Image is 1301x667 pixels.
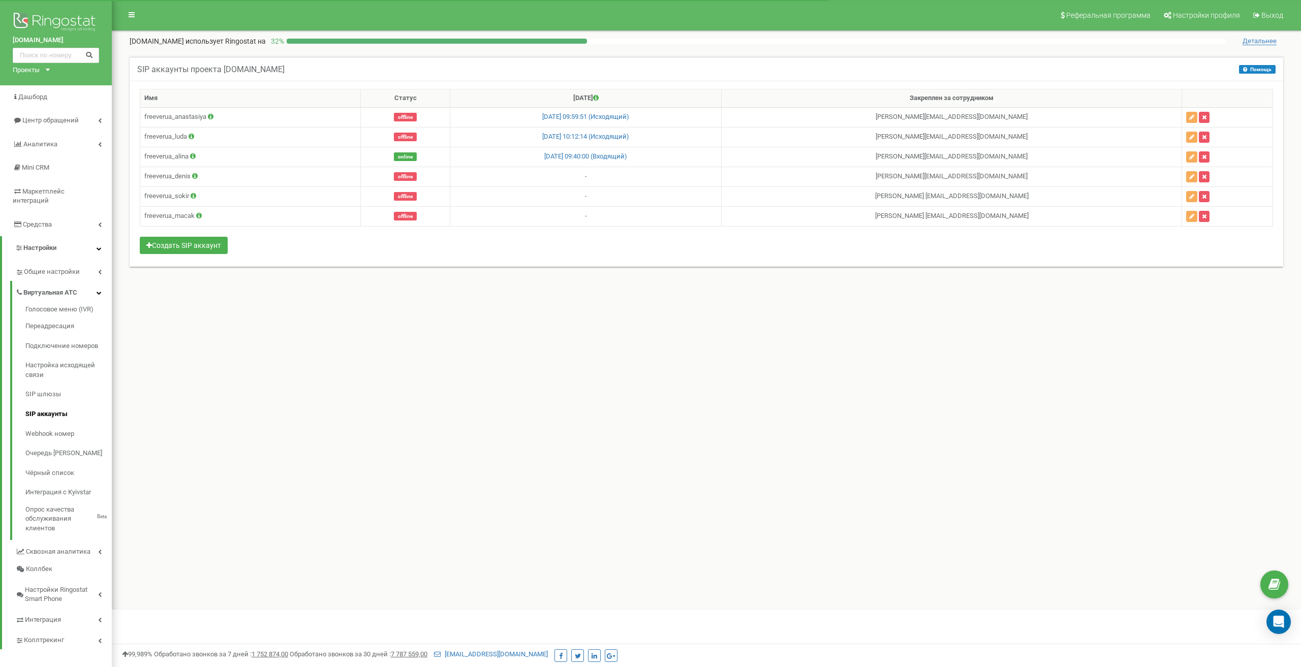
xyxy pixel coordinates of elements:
span: Настройки профиля [1173,11,1240,19]
td: - [450,186,722,206]
td: [PERSON_NAME] [EMAIL_ADDRESS][DOMAIN_NAME] [722,107,1182,127]
td: freeverua_alina [140,147,361,167]
span: offline [394,212,417,220]
a: Голосовое меню (IVR) [25,305,112,317]
a: [DATE] 10:12:14 (Исходящий) [542,133,629,140]
a: Переадресация [25,316,112,336]
span: online [394,152,417,161]
td: [PERSON_NAME] [EMAIL_ADDRESS][DOMAIN_NAME] [722,167,1182,186]
span: Настройки [23,244,56,251]
span: Mini CRM [22,164,49,171]
span: Средства [23,220,52,228]
a: Общие настройки [15,260,112,281]
span: Центр обращений [22,116,79,124]
span: Детальнее [1243,37,1277,45]
td: freeverua_macak [140,206,361,226]
span: offline [394,113,417,121]
td: [PERSON_NAME] [EMAIL_ADDRESS][DOMAIN_NAME] [722,206,1182,226]
p: 32 % [266,36,287,46]
span: Виртуальная АТС [23,288,77,298]
a: Webhook номер [25,424,112,444]
th: [DATE] [450,89,722,108]
span: Коллбек [26,564,52,574]
span: offline [394,172,417,181]
span: offline [394,133,417,141]
td: - [450,206,722,226]
a: Настройка исходящей связи [25,356,112,385]
a: Чёрный список [25,463,112,483]
th: Статус [361,89,450,108]
td: freeverua_denis [140,167,361,186]
a: Интеграция с Kyivstar [25,483,112,502]
td: freeverua_sokir [140,186,361,206]
a: Виртуальная АТС [15,281,112,302]
a: [DATE] 09:59:51 (Исходящий) [542,113,629,120]
a: [DATE] 09:40:00 (Входящий) [544,152,627,160]
button: Редактировать [1186,211,1197,222]
button: Создать SIP аккаунт [140,237,228,254]
span: Сквозная аналитика [26,547,90,557]
span: использует Ringostat на [185,37,266,45]
a: Сквозная аналитика [15,540,112,561]
td: [PERSON_NAME] [EMAIL_ADDRESS][DOMAIN_NAME] [722,186,1182,206]
span: Выход [1261,11,1283,19]
a: Настройки Ringostat Smart Phone [15,578,112,608]
div: Проекты [13,66,40,75]
a: Опрос качества обслуживания клиентовBeta [25,502,112,533]
p: [DOMAIN_NAME] [130,36,266,46]
span: Настройки Ringostat Smart Phone [25,585,98,604]
a: [DOMAIN_NAME] [13,36,99,45]
th: Имя [140,89,361,108]
td: freeverua_anastasiya [140,107,361,127]
a: SIP аккаунты [25,404,112,424]
td: - [450,167,722,186]
button: Удалить [1199,211,1210,222]
button: Помощь [1239,65,1276,74]
span: Дашборд [18,93,47,101]
img: Ringostat logo [13,10,99,36]
td: [PERSON_NAME] [EMAIL_ADDRESS][DOMAIN_NAME] [722,147,1182,167]
a: Очередь [PERSON_NAME] [25,443,112,463]
a: Настройки [2,236,112,260]
a: Подключение номеров [25,336,112,356]
a: SIP шлюзы [25,385,112,404]
th: Закреплен за сотрудником [722,89,1182,108]
span: Общие настройки [24,267,80,277]
h5: SIP аккаунты проекта [DOMAIN_NAME] [137,65,285,74]
span: Аналитика [23,140,57,148]
a: Коллбек [15,560,112,578]
div: Open Intercom Messenger [1266,610,1291,634]
td: freeverua_luda [140,127,361,147]
input: Поиск по номеру [13,48,99,63]
span: Маркетплейс интеграций [13,187,65,205]
span: Реферальная программа [1066,11,1151,19]
td: [PERSON_NAME] [EMAIL_ADDRESS][DOMAIN_NAME] [722,127,1182,147]
span: offline [394,192,417,201]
